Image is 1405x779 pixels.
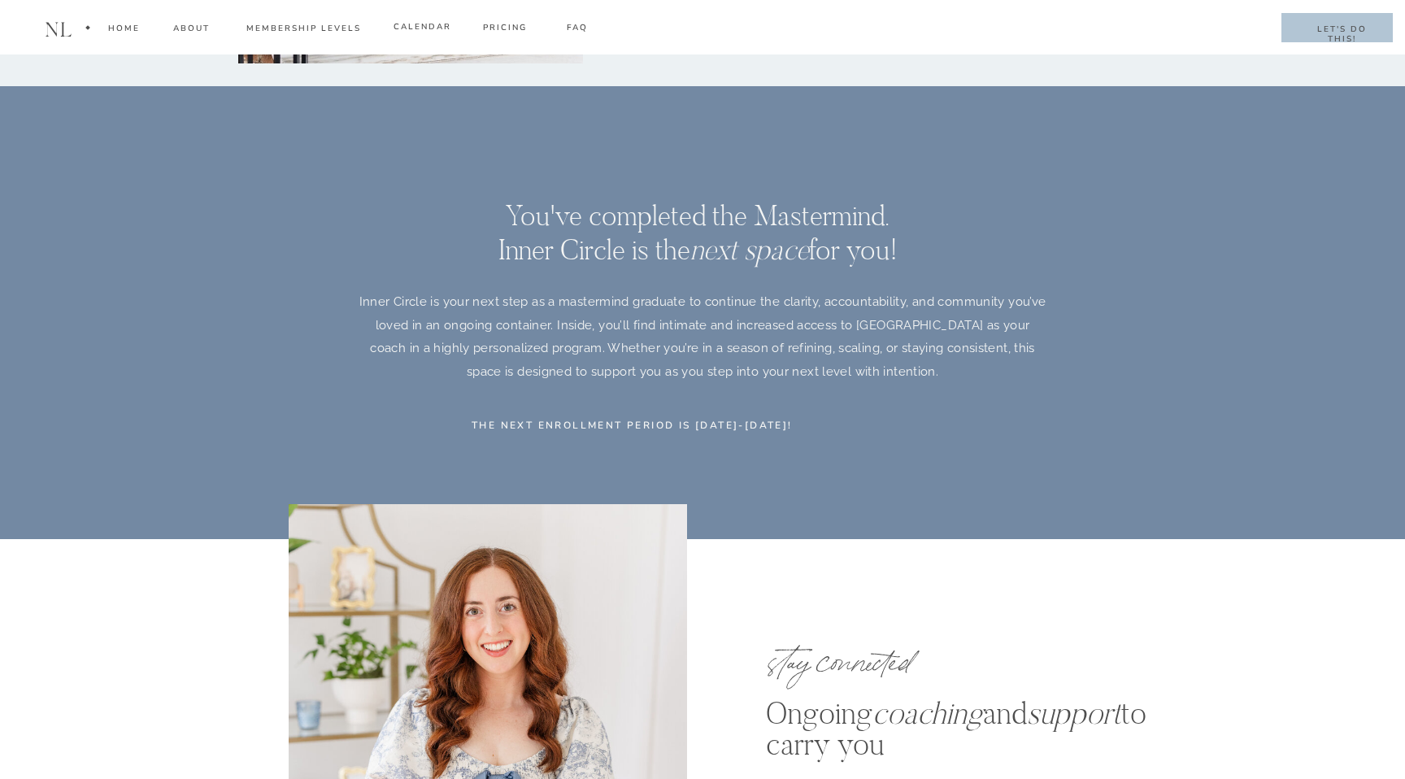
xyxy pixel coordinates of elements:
[41,19,76,41] h1: nl
[242,22,364,41] a: membership levels
[872,694,983,733] i: coaching
[472,418,933,442] p: the next enrollment period is [DATE]-[DATE]!
[1301,24,1382,36] a: Let's do this!
[766,698,1120,757] h2: Ongoing and to carry you
[690,232,809,268] i: next space
[566,21,589,40] a: FAQ
[356,290,1049,406] p: Inner Circle is your next step as a mastermind graduate to continue the clarity, accountability, ...
[476,21,533,40] a: pricing
[766,638,1068,676] a: stay connected
[394,20,450,36] a: calendar
[107,22,140,41] a: Home
[172,22,211,41] a: about
[460,198,935,259] h2: You've completed the Mastermind. Inner Circle is the for you!
[1027,694,1121,733] i: support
